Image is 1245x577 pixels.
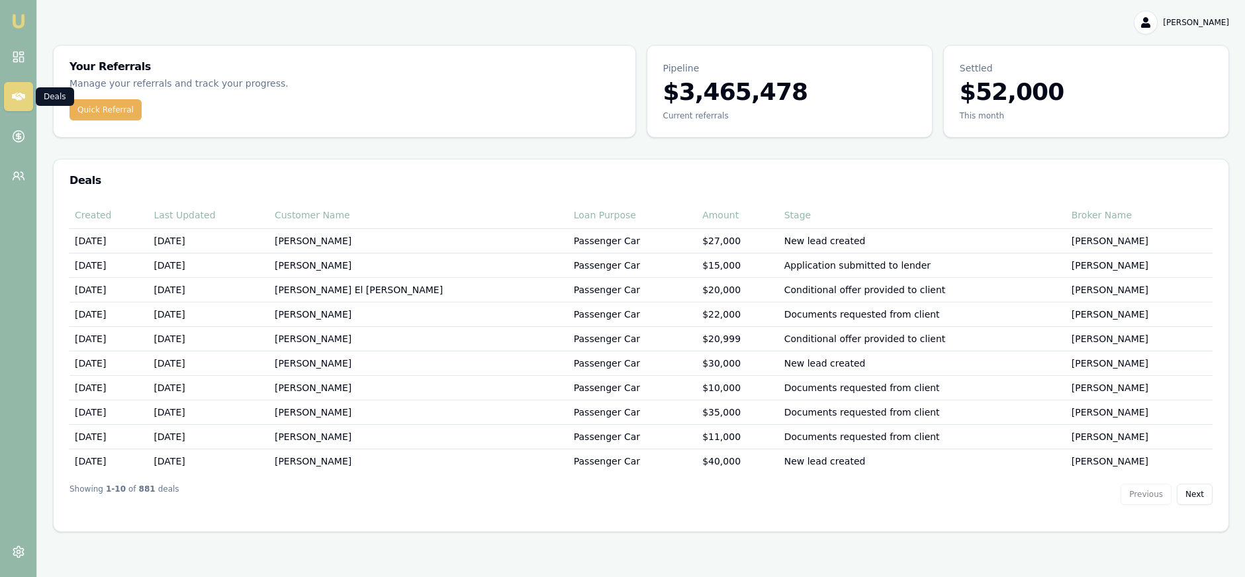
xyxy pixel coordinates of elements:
[779,326,1066,351] td: Conditional offer provided to client
[702,259,774,272] div: $15,000
[69,99,142,120] button: Quick Referral
[779,302,1066,326] td: Documents requested from client
[148,375,269,400] td: [DATE]
[1066,277,1213,302] td: [PERSON_NAME]
[1066,424,1213,449] td: [PERSON_NAME]
[779,277,1066,302] td: Conditional offer provided to client
[269,375,569,400] td: [PERSON_NAME]
[702,455,774,468] div: $40,000
[154,208,264,222] div: Last Updated
[69,62,620,72] h3: Your Referrals
[1066,326,1213,351] td: [PERSON_NAME]
[69,424,148,449] td: [DATE]
[69,449,148,473] td: [DATE]
[69,277,148,302] td: [DATE]
[574,208,692,222] div: Loan Purpose
[702,357,774,370] div: $30,000
[569,302,697,326] td: Passenger Car
[702,283,774,296] div: $20,000
[269,277,569,302] td: [PERSON_NAME] El [PERSON_NAME]
[69,400,148,424] td: [DATE]
[663,62,916,75] p: Pipeline
[269,351,569,375] td: [PERSON_NAME]
[269,424,569,449] td: [PERSON_NAME]
[106,484,126,505] strong: 1 - 10
[69,326,148,351] td: [DATE]
[663,111,916,121] div: Current referrals
[139,484,156,505] strong: 881
[1066,400,1213,424] td: [PERSON_NAME]
[36,87,74,106] div: Deals
[148,351,269,375] td: [DATE]
[148,253,269,277] td: [DATE]
[148,302,269,326] td: [DATE]
[69,253,148,277] td: [DATE]
[1163,17,1229,28] span: [PERSON_NAME]
[11,13,26,29] img: emu-icon-u.png
[663,79,916,105] h3: $3,465,478
[148,326,269,351] td: [DATE]
[269,253,569,277] td: [PERSON_NAME]
[569,400,697,424] td: Passenger Car
[779,351,1066,375] td: New lead created
[569,424,697,449] td: Passenger Car
[702,430,774,443] div: $11,000
[569,253,697,277] td: Passenger Car
[69,375,148,400] td: [DATE]
[269,302,569,326] td: [PERSON_NAME]
[1066,375,1213,400] td: [PERSON_NAME]
[148,277,269,302] td: [DATE]
[1066,228,1213,253] td: [PERSON_NAME]
[960,79,1213,105] h3: $52,000
[269,400,569,424] td: [PERSON_NAME]
[69,228,148,253] td: [DATE]
[69,76,408,91] p: Manage your referrals and track your progress.
[569,449,697,473] td: Passenger Car
[702,381,774,394] div: $10,000
[779,253,1066,277] td: Application submitted to lender
[1066,449,1213,473] td: [PERSON_NAME]
[960,111,1213,121] div: This month
[702,308,774,321] div: $22,000
[148,424,269,449] td: [DATE]
[569,375,697,400] td: Passenger Car
[569,277,697,302] td: Passenger Car
[148,449,269,473] td: [DATE]
[269,449,569,473] td: [PERSON_NAME]
[75,208,143,222] div: Created
[1066,302,1213,326] td: [PERSON_NAME]
[69,351,148,375] td: [DATE]
[569,351,697,375] td: Passenger Car
[269,228,569,253] td: [PERSON_NAME]
[779,424,1066,449] td: Documents requested from client
[269,326,569,351] td: [PERSON_NAME]
[1177,484,1213,505] button: Next
[69,175,1213,186] h3: Deals
[1066,351,1213,375] td: [PERSON_NAME]
[784,208,1061,222] div: Stage
[779,400,1066,424] td: Documents requested from client
[702,406,774,419] div: $35,000
[702,208,774,222] div: Amount
[702,332,774,345] div: $20,999
[69,484,179,505] div: Showing of deals
[779,375,1066,400] td: Documents requested from client
[960,62,1213,75] p: Settled
[779,228,1066,253] td: New lead created
[702,234,774,247] div: $27,000
[148,400,269,424] td: [DATE]
[569,326,697,351] td: Passenger Car
[69,302,148,326] td: [DATE]
[275,208,563,222] div: Customer Name
[569,228,697,253] td: Passenger Car
[1072,208,1207,222] div: Broker Name
[148,228,269,253] td: [DATE]
[779,449,1066,473] td: New lead created
[1066,253,1213,277] td: [PERSON_NAME]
